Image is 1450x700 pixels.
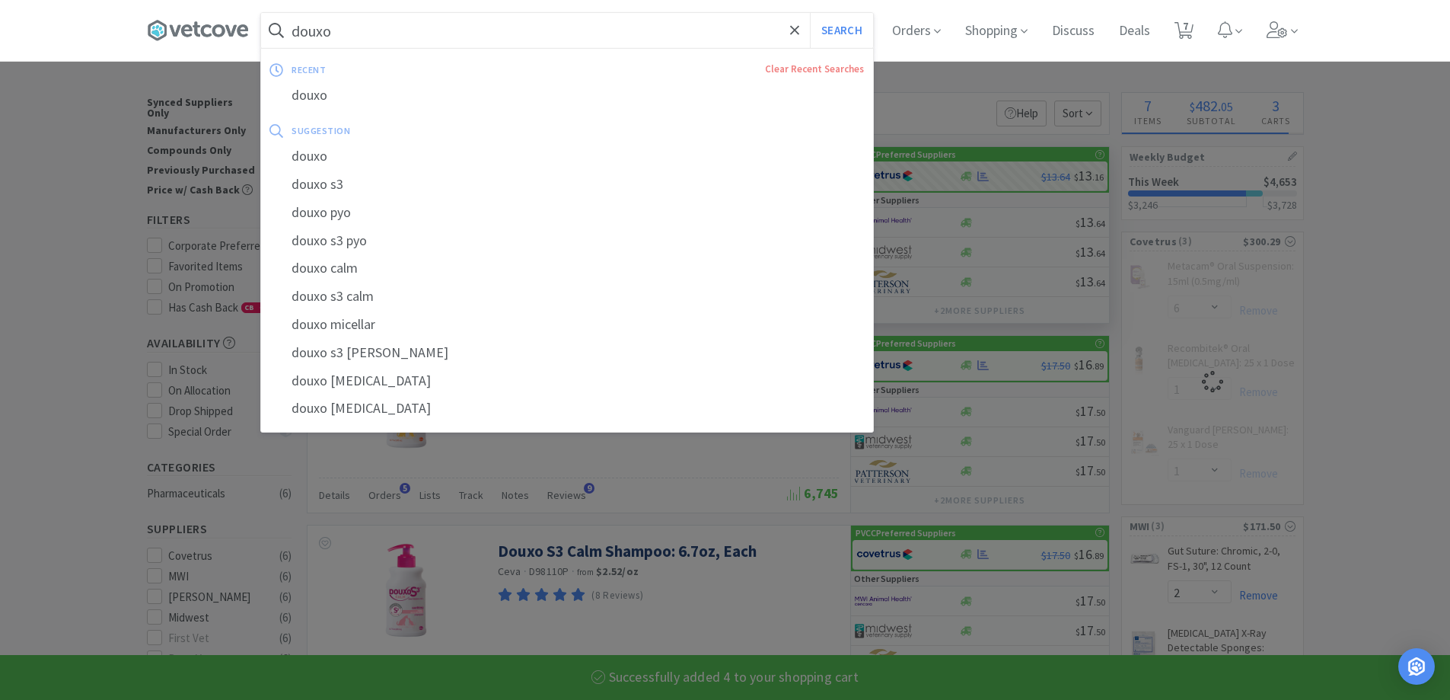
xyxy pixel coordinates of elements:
[810,13,873,48] button: Search
[1113,24,1156,38] a: Deals
[292,58,545,82] div: recent
[1398,648,1435,685] div: Open Intercom Messenger
[261,82,873,110] div: douxo
[261,339,873,367] div: douxo s3 [PERSON_NAME]
[292,119,607,142] div: suggestion
[261,142,873,171] div: douxo
[261,283,873,311] div: douxo s3 calm
[261,254,873,283] div: douxo calm
[261,171,873,199] div: douxo s3
[1046,24,1101,38] a: Discuss
[261,367,873,395] div: douxo [MEDICAL_DATA]
[1168,26,1200,40] a: 7
[765,62,864,75] a: Clear Recent Searches
[261,395,873,423] div: douxo [MEDICAL_DATA]
[261,13,873,48] input: Search by item, sku, manufacturer, ingredient, size...
[261,227,873,255] div: douxo s3 pyo
[261,199,873,227] div: douxo pyo
[261,311,873,339] div: douxo micellar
